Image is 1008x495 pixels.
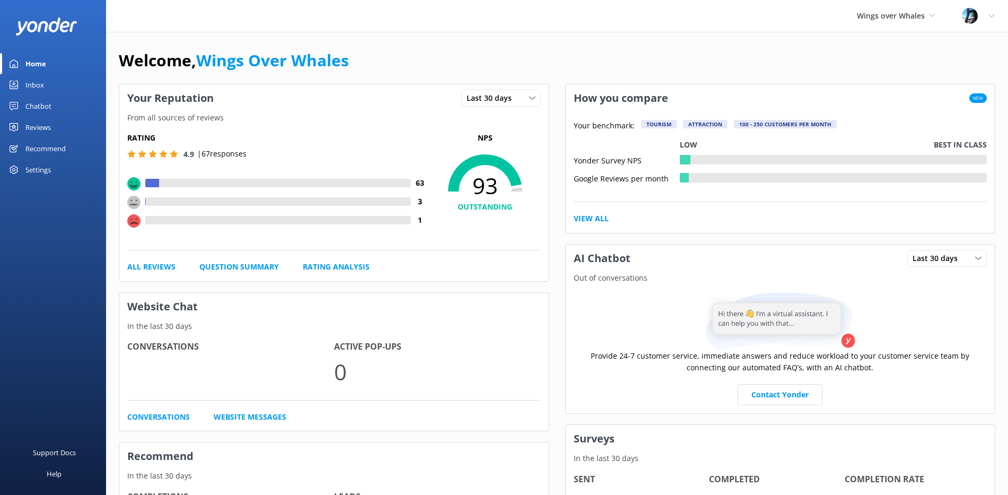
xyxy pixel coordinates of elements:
h3: Website Chat [119,293,549,320]
img: yonder-white-logo.png [16,18,77,35]
a: Contact Yonder [738,384,822,405]
a: Conversations [127,411,190,423]
div: Tourism [641,120,677,128]
a: View All [574,213,609,224]
div: Recommend [25,138,66,159]
h4: 3 [411,196,430,207]
p: Provide 24-7 customer service, immediate answers and reduce workload to your customer service tea... [574,350,987,374]
a: Wings Over Whales [196,49,349,71]
div: Home [25,53,46,74]
div: Help [47,463,62,484]
span: 93 [430,172,541,199]
div: 100 - 250 customers per month [734,120,837,128]
h4: Active Pop-ups [334,340,541,354]
h4: OUTSTANDING [430,201,541,213]
img: 145-1635463833.jpg [962,8,978,24]
p: Out of conversations [566,272,995,284]
h3: How you compare [566,84,676,112]
h4: Completed [709,473,845,487]
div: Yonder Survey NPS [574,155,680,164]
p: In the last 30 days [566,453,995,464]
a: Rating Analysis [303,261,370,273]
a: All Reviews [127,261,176,273]
div: Support Docs [33,442,76,463]
h3: Your Reputation [119,84,222,112]
p: From all sources of reviews [119,112,549,124]
p: Best in class [934,139,987,151]
h3: Surveys [566,425,995,453]
span: Last 30 days [467,92,518,104]
div: Attraction [683,120,727,128]
span: 4.9 [183,149,194,159]
div: Inbox [25,74,44,95]
p: | 67 responses [197,148,247,160]
p: 0 [334,354,541,389]
h1: Welcome, [119,48,349,73]
a: Question Summary [199,261,279,273]
img: assistant... [703,292,857,350]
h3: AI Chatbot [566,245,638,272]
span: Wings over Whales [857,11,925,21]
h5: Rating [127,132,430,144]
h4: Conversations [127,340,334,354]
h3: Recommend [119,442,549,470]
div: Reviews [25,117,51,138]
span: Last 30 days [913,253,964,264]
span: New [969,93,987,103]
a: Website Messages [214,411,286,423]
h4: Sent [574,473,709,487]
p: In the last 30 days [119,470,549,482]
p: NPS [430,132,541,144]
div: Google Reviews per month [574,173,680,183]
p: Your benchmark: [574,120,635,133]
div: Chatbot [25,95,51,117]
p: Low [680,139,697,151]
h4: 63 [411,177,430,189]
p: In the last 30 days [119,320,549,332]
div: Settings [25,159,51,180]
h4: 1 [411,214,430,226]
h4: Completion Rate [845,473,980,487]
